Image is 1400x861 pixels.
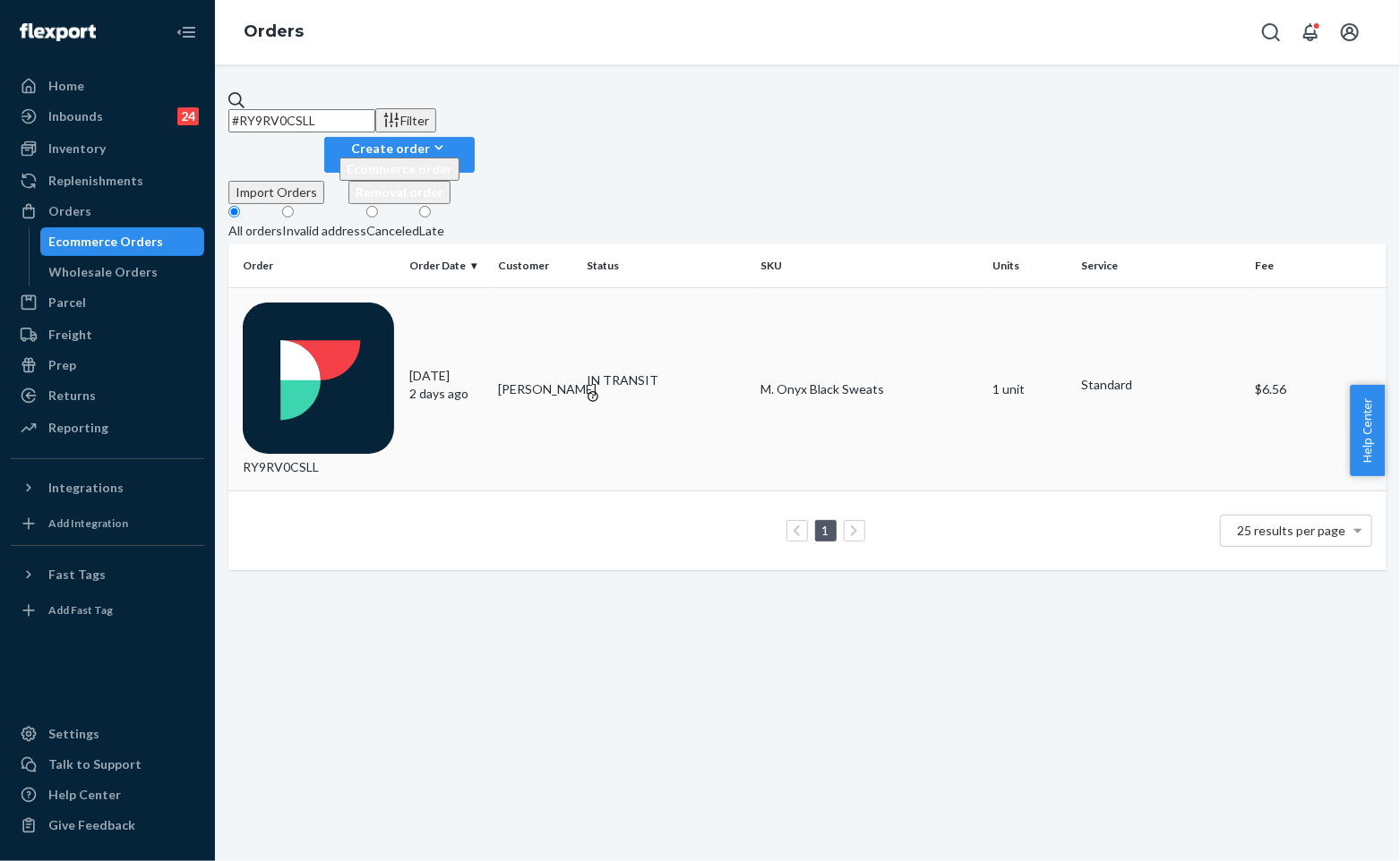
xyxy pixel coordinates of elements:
[819,523,833,538] a: Page 1 is your current page
[168,14,204,50] button: Close Navigation
[48,419,108,437] div: Reporting
[587,371,746,389] div: IN TRANSIT
[243,303,395,477] div: RY9RV0CSLL
[11,166,204,195] a: Replenishments
[11,509,204,538] a: Add Integration
[228,244,402,287] th: Order
[228,109,375,132] input: Search orders
[11,288,204,317] a: Parcel
[11,320,204,349] a: Freight
[40,258,205,286] a: Wholesale Orders
[375,108,436,132] button: Filter
[228,222,282,240] div: All orders
[48,816,135,834] div: Give Feedback
[228,181,324,204] button: Import Orders
[48,107,103,125] div: Inbounds
[1332,14,1368,50] button: Open account menu
[49,263,159,281] div: Wholesale Orders
[11,473,204,502] button: Integrations
[229,6,318,58] ol: breadcrumbs
[339,158,460,181] button: Ecommerce order
[1253,14,1289,50] button: Open Search Box
[760,380,978,398] div: M. Onyx Black Sweats
[48,140,106,158] div: Inventory
[11,413,204,442] a: Reporting
[48,516,128,531] div: Add Integration
[48,566,106,584] div: Fast Tags
[177,107,199,125] div: 24
[419,222,444,240] div: Late
[11,134,204,163] a: Inventory
[20,23,96,41] img: Flexport logo
[1248,244,1387,287] th: Fee
[985,287,1074,491] td: 1 unit
[1238,523,1346,538] span: 25 results per page
[11,351,204,379] a: Prep
[580,244,753,287] th: Status
[48,602,113,618] div: Add Fast Tag
[11,197,204,226] a: Orders
[11,102,204,131] a: Inbounds24
[498,258,572,273] div: Customer
[48,387,96,405] div: Returns
[985,244,1074,287] th: Units
[366,206,378,217] input: Canceled
[419,206,431,217] input: Late
[753,244,985,287] th: SKU
[48,786,121,804] div: Help Center
[356,184,443,200] span: Removal order
[48,479,124,497] div: Integrations
[48,172,143,190] div: Replenishments
[244,21,304,41] a: Orders
[1293,14,1328,50] button: Open notifications
[1350,385,1385,476] button: Help Center
[1248,287,1387,491] td: $6.56
[348,181,451,204] button: Removal order
[347,161,452,176] span: Ecommerce order
[48,725,99,743] div: Settings
[48,755,142,773] div: Talk to Support
[48,356,76,374] div: Prep
[48,202,91,220] div: Orders
[409,385,484,403] p: 2 days ago
[11,596,204,625] a: Add Fast Tag
[49,233,164,251] div: Ecommerce Orders
[339,139,460,158] div: Create order
[324,137,475,173] button: Create orderEcommerce orderRemoval order
[366,222,419,240] div: Canceled
[228,206,240,217] input: All orders
[40,227,205,256] a: Ecommerce Orders
[11,720,204,748] a: Settings
[48,77,84,95] div: Home
[382,111,429,130] div: Filter
[11,780,204,809] a: Help Center
[282,206,294,217] input: Invalid address
[48,294,86,311] div: Parcel
[11,811,204,840] button: Give Feedback
[48,326,92,344] div: Freight
[11,560,204,589] button: Fast Tags
[11,750,204,779] a: Talk to Support
[491,287,580,491] td: [PERSON_NAME]
[409,367,484,403] div: [DATE]
[282,222,366,240] div: Invalid address
[402,244,491,287] th: Order Date
[1081,376,1241,394] p: Standard
[1074,244,1248,287] th: Service
[11,381,204,410] a: Returns
[11,72,204,100] a: Home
